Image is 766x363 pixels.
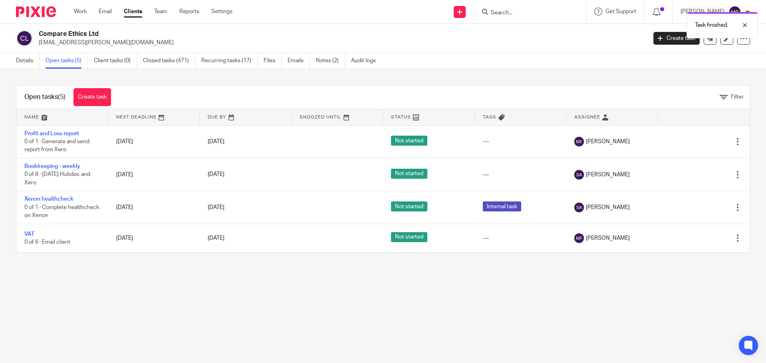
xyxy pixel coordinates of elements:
a: Xenon healthcheck [24,196,73,202]
a: Create task [653,32,700,45]
span: [PERSON_NAME] [586,138,630,146]
a: Closed tasks (471) [143,53,195,69]
span: Not started [391,232,427,242]
img: svg%3E [574,170,584,180]
img: svg%3E [574,137,584,146]
span: Filter [731,94,744,100]
a: Open tasks (5) [46,53,88,69]
img: svg%3E [574,233,584,243]
span: Not started [391,169,427,179]
a: Emails [288,53,310,69]
a: VAT [24,231,34,237]
td: [DATE] [108,158,200,191]
span: Not started [391,201,427,211]
a: Profit and Loss report [24,131,79,136]
p: [EMAIL_ADDRESS][PERSON_NAME][DOMAIN_NAME] [39,39,641,47]
a: Recurring tasks (17) [201,53,258,69]
img: svg%3E [574,203,584,212]
span: 0 of 8 · [DATE] Hubdoc and Xero [24,172,90,186]
span: 0 of 6 · Email client [24,239,70,245]
a: Reports [179,8,199,16]
span: [DATE] [208,139,224,144]
a: Bookkeeping - weekly [24,164,80,169]
h1: Open tasks [24,93,65,101]
span: Internal task [483,201,521,211]
img: svg%3E [728,6,741,18]
a: Clients [124,8,142,16]
img: Pixie [16,6,56,17]
span: Not started [391,136,427,146]
a: Team [154,8,167,16]
span: [DATE] [208,235,224,241]
a: Files [264,53,282,69]
div: --- [483,171,559,179]
span: [DATE] [208,205,224,210]
a: Settings [211,8,232,16]
td: [DATE] [108,125,200,158]
img: svg%3E [16,30,33,47]
span: [PERSON_NAME] [586,171,630,179]
span: Snoozed Until [300,115,341,119]
div: --- [483,234,559,242]
a: Audit logs [351,53,382,69]
span: Tags [483,115,496,119]
span: 0 of 1 · Generate and send report from Xero [24,139,89,153]
a: Email [99,8,112,16]
a: Details [16,53,40,69]
p: Task finished. [695,21,728,29]
a: Create task [73,88,111,106]
h2: Compare Ethics Ltd [39,30,521,38]
a: Client tasks (0) [94,53,137,69]
span: (5) [58,94,65,100]
td: [DATE] [108,224,200,252]
span: [PERSON_NAME] [586,234,630,242]
span: 0 of 1 · Complete healthcheck on Xenon [24,205,99,219]
td: [DATE] [108,191,200,224]
div: --- [483,138,559,146]
span: [PERSON_NAME] [586,203,630,211]
span: [DATE] [208,172,224,178]
a: Work [74,8,87,16]
span: Status [391,115,411,119]
a: Notes (2) [316,53,345,69]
